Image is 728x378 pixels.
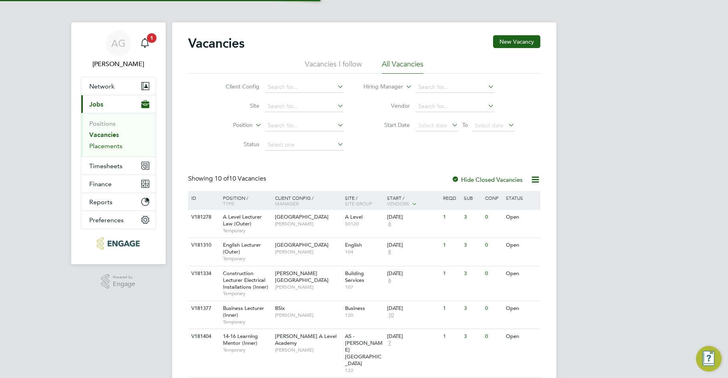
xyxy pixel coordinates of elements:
div: 1 [441,238,462,253]
button: Network [81,77,156,95]
span: Reports [89,198,112,206]
span: Ajay Gandhi [81,59,156,69]
span: Preferences [89,216,124,224]
nav: Main navigation [71,22,166,264]
div: [DATE] [387,214,439,221]
li: Vacancies I follow [305,59,362,74]
span: Manager [275,200,299,207]
div: 0 [483,301,504,316]
div: [DATE] [387,305,439,312]
span: 10 Vacancies [215,175,266,183]
span: [GEOGRAPHIC_DATA] [275,213,329,220]
span: 6 [387,277,392,284]
span: 104 [345,249,383,255]
div: 1 [441,210,462,225]
button: Timesheets [81,157,156,175]
div: V181278 [189,210,217,225]
div: Conf [483,191,504,205]
div: 1 [441,301,462,316]
span: 122 [345,367,383,374]
div: 0 [483,266,504,281]
button: Engage Resource Center [696,346,722,372]
span: 7 [387,340,392,347]
span: Select date [418,122,447,129]
span: Network [89,82,114,90]
div: Open [504,301,539,316]
span: Temporary [223,255,271,262]
div: Open [504,238,539,253]
label: Hiring Manager [357,83,403,91]
h2: Vacancies [188,35,245,51]
span: Temporary [223,347,271,353]
span: Site Group [345,200,372,207]
span: [PERSON_NAME] [275,284,341,290]
div: ID [189,191,217,205]
input: Search for... [265,101,344,112]
span: [PERSON_NAME] [275,249,341,255]
span: Type [223,200,234,207]
label: Status [213,141,259,148]
span: Select date [475,122,503,129]
a: Positions [89,120,116,127]
div: 0 [483,238,504,253]
span: Engage [113,281,135,288]
div: Reqd [441,191,462,205]
input: Select one [265,139,344,151]
span: 120 [345,312,383,318]
span: Business Lecturer (Inner) [223,305,264,318]
span: AG [111,38,126,48]
a: 1 [137,30,153,56]
button: New Vacancy [493,35,540,48]
span: [GEOGRAPHIC_DATA] [275,241,329,248]
div: Position / [217,191,273,210]
span: Temporary [223,319,271,325]
div: 3 [462,266,483,281]
span: Jobs [89,101,103,108]
span: Vendors [387,200,409,207]
span: [PERSON_NAME] [275,221,341,227]
button: Preferences [81,211,156,229]
div: 3 [462,210,483,225]
div: Status [504,191,539,205]
div: 3 [462,238,483,253]
div: 3 [462,329,483,344]
div: [DATE] [387,242,439,249]
div: 3 [462,301,483,316]
div: Site / [343,191,385,210]
span: [PERSON_NAME] [275,347,341,353]
span: Finance [89,180,112,188]
span: 10 of [215,175,229,183]
span: Building Services [345,270,364,283]
span: 8 [387,249,392,255]
div: Showing [188,175,268,183]
span: 6 [387,221,392,227]
div: V181310 [189,238,217,253]
span: 107 [345,284,383,290]
span: 1 [147,33,156,43]
span: BSix [275,305,285,312]
label: Site [213,102,259,109]
span: 14-16 Learning Mentor (Inner) [223,333,258,346]
div: 1 [441,266,462,281]
label: Client Config [213,83,259,90]
span: 10 [387,312,395,319]
span: English Lecturer (Outer) [223,241,261,255]
div: Sub [462,191,483,205]
div: Jobs [81,113,156,157]
a: Vacancies [89,131,119,139]
span: [PERSON_NAME] A Level Academy [275,333,337,346]
div: [DATE] [387,270,439,277]
span: [PERSON_NAME][GEOGRAPHIC_DATA] [275,270,329,283]
input: Search for... [265,82,344,93]
div: Open [504,266,539,281]
span: Construction Lecturer Electrical Installations (Inner) [223,270,268,290]
div: Client Config / [273,191,343,210]
a: AG[PERSON_NAME] [81,30,156,69]
span: Business [345,305,365,312]
span: Timesheets [89,162,122,170]
label: Position [207,121,253,129]
a: Powered byEngage [101,274,135,289]
input: Search for... [415,82,494,93]
span: A Level Lecturer Law (Outer) [223,213,262,227]
label: Start Date [364,121,410,129]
